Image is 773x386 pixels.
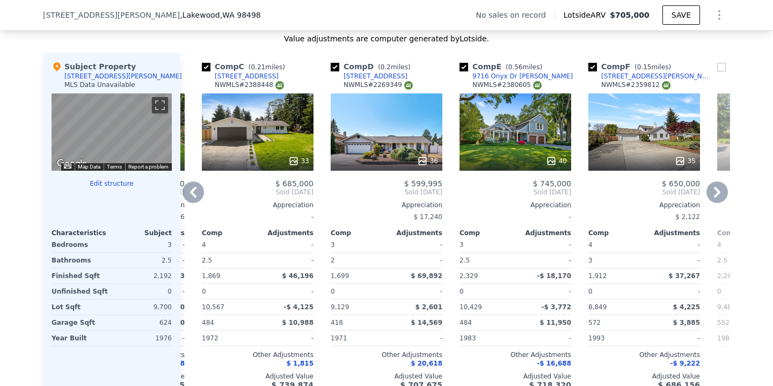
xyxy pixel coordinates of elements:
[275,81,284,90] img: NWMLS Logo
[52,253,110,268] div: Bathrooms
[673,303,700,311] span: $ 4,225
[546,156,567,166] div: 40
[601,72,713,81] div: [STREET_ADDRESS][PERSON_NAME]
[517,237,571,252] div: -
[112,229,172,237] div: Subject
[43,33,730,44] div: Value adjustments are computer generated by Lotside .
[717,319,730,326] span: 552
[460,303,482,311] span: 10,429
[260,331,313,346] div: -
[386,229,442,237] div: Adjustments
[662,179,700,188] span: $ 650,000
[472,72,573,81] div: 9716 Onyx Dr [PERSON_NAME]
[331,201,442,209] div: Appreciation
[52,237,110,252] div: Bedrooms
[460,188,571,196] span: Sold [DATE]
[588,188,700,196] span: Sold [DATE]
[114,237,172,252] div: 3
[282,272,313,280] span: $ 46,196
[244,63,289,71] span: ( miles)
[202,372,313,381] div: Adjusted Value
[588,241,593,249] span: 4
[180,10,261,20] span: , Lakewood
[64,81,135,89] div: MLS Data Unavailable
[533,81,542,90] img: NWMLS Logo
[52,268,110,283] div: Finished Sqft
[54,157,90,171] img: Google
[646,237,700,252] div: -
[588,351,700,359] div: Other Adjustments
[460,288,464,295] span: 0
[460,319,472,326] span: 484
[344,72,407,81] div: [STREET_ADDRESS]
[460,72,573,81] a: 9716 Onyx Dr [PERSON_NAME]
[404,179,442,188] span: $ 599,995
[52,93,172,171] div: Street View
[331,303,349,311] span: 9,129
[588,331,642,346] div: 1993
[331,331,384,346] div: 1971
[717,241,721,249] span: 4
[288,156,309,166] div: 33
[284,303,313,311] span: -$ 4,125
[539,319,571,326] span: $ 11,950
[501,63,546,71] span: ( miles)
[114,315,172,330] div: 624
[460,372,571,381] div: Adjusted Value
[460,253,513,268] div: 2.5
[202,209,313,224] div: -
[331,61,415,72] div: Comp D
[717,253,771,268] div: 2.5
[460,201,571,209] div: Appreciation
[404,81,413,90] img: NWMLS Logo
[215,72,279,81] div: [STREET_ADDRESS]
[644,229,700,237] div: Adjustments
[202,253,256,268] div: 2.5
[202,72,279,81] a: [STREET_ADDRESS]
[64,72,182,81] div: [STREET_ADDRESS][PERSON_NAME]
[202,201,313,209] div: Appreciation
[637,63,652,71] span: 0.15
[54,157,90,171] a: Open this area in Google Maps (opens a new window)
[646,253,700,268] div: -
[331,288,335,295] span: 0
[331,372,442,381] div: Adjusted Value
[287,360,313,367] span: $ 1,815
[537,360,571,367] span: -$ 16,688
[542,303,571,311] span: -$ 3,772
[114,331,172,346] div: 1976
[460,209,571,224] div: -
[517,253,571,268] div: -
[675,156,696,166] div: 35
[331,72,407,81] a: [STREET_ADDRESS]
[588,272,607,280] span: 1,912
[202,319,214,326] span: 484
[374,63,414,71] span: ( miles)
[717,331,771,346] div: 1983
[344,81,413,90] div: NWMLS # 2269349
[114,253,172,268] div: 2.5
[331,241,335,249] span: 3
[107,164,122,170] a: Terms
[588,201,700,209] div: Appreciation
[52,300,110,315] div: Lot Sqft
[202,241,206,249] span: 4
[588,319,601,326] span: 572
[331,229,386,237] div: Comp
[630,63,675,71] span: ( miles)
[52,61,136,72] div: Subject Property
[220,11,261,19] span: , WA 98498
[389,284,442,299] div: -
[275,179,313,188] span: $ 685,000
[460,61,546,72] div: Comp E
[415,303,442,311] span: $ 2,601
[414,213,442,221] span: $ 17,240
[251,63,265,71] span: 0.21
[52,229,112,237] div: Characteristics
[515,229,571,237] div: Adjustments
[202,188,313,196] span: Sold [DATE]
[202,61,289,72] div: Comp C
[260,253,313,268] div: -
[675,213,700,221] span: $ 2,122
[476,10,555,20] div: No sales on record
